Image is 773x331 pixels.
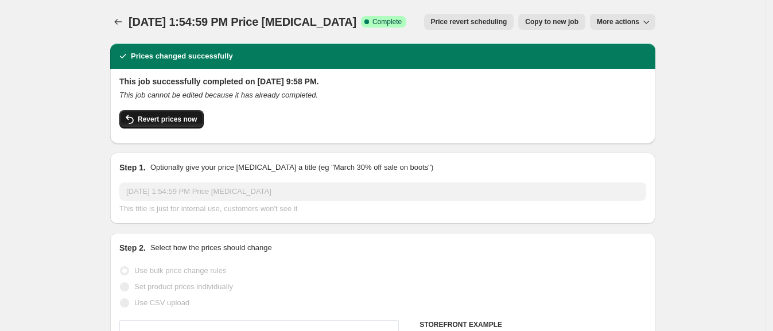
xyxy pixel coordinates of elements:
span: More actions [597,17,639,26]
i: This job cannot be edited because it has already completed. [119,91,318,99]
h2: Step 2. [119,242,146,254]
span: Copy to new job [525,17,578,26]
p: Optionally give your price [MEDICAL_DATA] a title (eg "March 30% off sale on boots") [150,162,433,173]
span: Use bulk price change rules [134,266,226,275]
span: Set product prices individually [134,282,233,291]
h6: STOREFRONT EXAMPLE [419,320,646,329]
h2: Step 1. [119,162,146,173]
span: This title is just for internal use, customers won't see it [119,204,297,213]
h2: This job successfully completed on [DATE] 9:58 PM. [119,76,646,87]
button: More actions [590,14,655,30]
input: 30% off holiday sale [119,182,646,201]
p: Select how the prices should change [150,242,272,254]
h2: Prices changed successfully [131,50,233,62]
span: [DATE] 1:54:59 PM Price [MEDICAL_DATA] [129,15,356,28]
span: Complete [372,17,402,26]
button: Revert prices now [119,110,204,128]
span: Use CSV upload [134,298,189,307]
button: Price revert scheduling [424,14,514,30]
span: Revert prices now [138,115,197,124]
span: Price revert scheduling [431,17,507,26]
button: Price change jobs [110,14,126,30]
button: Copy to new job [518,14,585,30]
